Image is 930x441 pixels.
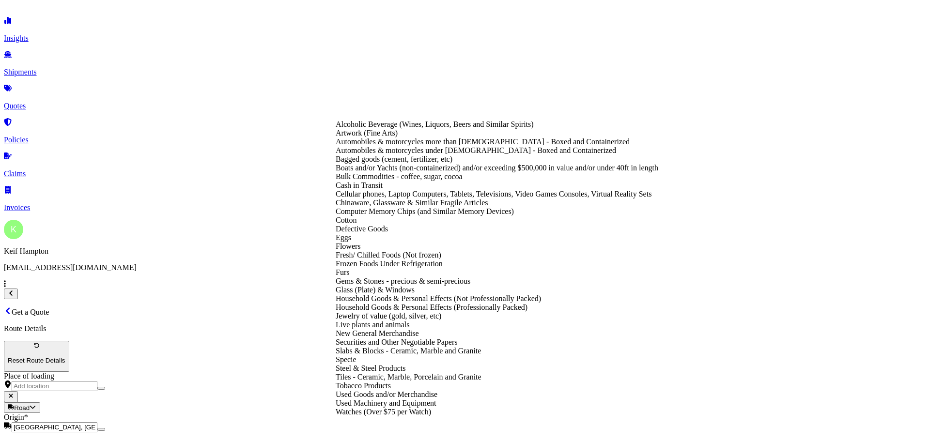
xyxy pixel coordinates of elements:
div: Alcoholic Beverage (Wines, Liquors, Beers and Similar Spirits) [336,120,658,129]
div: Furs [336,268,658,277]
p: Route Details [4,324,926,333]
button: Show suggestions [97,428,105,431]
p: Policies [4,136,926,144]
div: Fresh/ Chilled Foods (Not frozen) [336,251,658,259]
div: Securities and Other Negotiable Papers [336,338,658,347]
span: K [11,225,16,234]
p: Claims [4,169,926,178]
p: Keif Hampton [4,247,926,256]
div: Place of loading [4,372,926,380]
div: Automobiles & motorcycles under [DEMOGRAPHIC_DATA] - Boxed and Containerized [336,146,658,155]
input: Place of loading [12,381,97,391]
input: Origin [12,422,97,432]
div: Computer Memory Chips (and Similar Memory Devices) [336,207,658,216]
div: Frozen Foods Under Refrigeration [336,259,658,268]
div: Bulk Commodities - coffee, sugar, cocoa [336,172,658,181]
div: Specie [336,355,658,364]
div: Used Goods and/or Merchandise [336,390,658,399]
div: Defective Goods [336,225,658,233]
div: Eggs [336,233,658,242]
div: Automobiles & motorcycles more than [DEMOGRAPHIC_DATA] - Boxed and Containerized [336,137,658,146]
div: Used Machinery and Equipment [336,399,658,408]
div: Cash in Transit [336,181,658,190]
button: Show suggestions [97,387,105,390]
button: Select transport [4,402,40,413]
p: Reset Route Details [8,357,65,364]
div: Live plants and animals [336,320,658,329]
div: Gems & Stones - precious & semi-precious [336,277,658,286]
div: Glass (Plate) & Windows [336,286,658,294]
div: Tiles - Ceramic, Marble, Porcelain and Granite [336,373,658,381]
div: Artwork (Fine Arts) [336,129,658,137]
p: Insights [4,34,926,43]
span: Road [14,404,30,411]
div: Household Goods & Personal Effects (Professionally Packed) [336,303,658,312]
div: Tobacco Products [336,381,658,390]
p: Shipments [4,68,926,76]
div: Cotton [336,216,658,225]
p: [EMAIL_ADDRESS][DOMAIN_NAME] [4,263,926,272]
div: Suggestions [336,120,658,416]
div: Flowers [336,242,658,251]
div: Household Goods & Personal Effects (Not Professionally Packed) [336,294,658,303]
p: Quotes [4,102,926,110]
p: Invoices [4,203,926,212]
div: Cellular phones, Laptop Computers, Tablets, Televisions, Video Games Consoles, Virtual Reality Sets [336,190,658,198]
p: Get a Quote [4,307,926,317]
div: Jewelry of value (gold, silver, etc) [336,312,658,320]
div: Steel & Steel Products [336,364,658,373]
div: Slabs & Blocks - Ceramic, Marble and Granite [336,347,658,355]
div: Watches (Over $75 per Watch) [336,408,658,416]
div: Chinaware, Glassware & Similar Fragile Articles [336,198,658,207]
div: Bagged goods (cement, fertilizer, etc) [336,155,658,164]
div: Boats and/or Yachts (non-containerized) and/or exceeding $500,000 in value and/or under 40ft in l... [336,164,658,172]
div: New General Merchandise [336,329,658,338]
div: Origin [4,413,926,422]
